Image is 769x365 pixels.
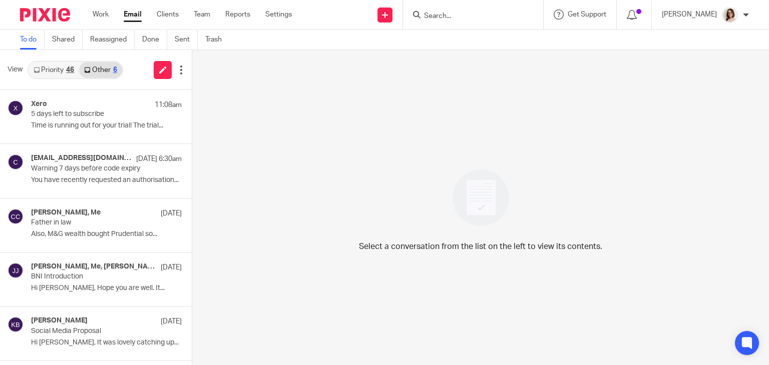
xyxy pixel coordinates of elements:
a: Reports [225,9,250,19]
a: Settings [265,9,292,19]
input: Search [423,12,513,21]
a: To do [20,30,45,49]
img: Caroline%20-%20HS%20-%20LI.png [722,7,738,23]
a: Other6 [79,62,122,78]
p: You have recently requested an authorisation... [31,176,182,184]
img: svg%3E [8,316,24,332]
span: Get Support [568,11,606,18]
p: Also, M&G wealth bought Prudential so... [31,230,182,238]
p: [DATE] [161,316,182,326]
p: Select a conversation from the list on the left to view its contents. [359,240,602,252]
a: Clients [157,9,179,19]
h4: [PERSON_NAME], Me [31,208,101,217]
img: svg%3E [8,262,24,278]
a: Email [124,9,142,19]
a: Reassigned [90,30,135,49]
h4: [PERSON_NAME] [31,316,88,325]
p: Father in law [31,218,152,227]
h4: [PERSON_NAME], Me, [PERSON_NAME] [31,262,156,271]
a: Work [93,9,109,19]
a: Sent [175,30,198,49]
p: [DATE] [161,208,182,218]
div: 6 [113,66,117,73]
h4: [EMAIL_ADDRESS][DOMAIN_NAME] [31,154,131,162]
img: Pixie [20,8,70,21]
p: 11:08am [155,100,182,110]
p: [DATE] 6:30am [136,154,182,164]
img: svg%3E [8,154,24,170]
p: Time is running out for your trial! The trial... [31,121,182,130]
a: Trash [205,30,229,49]
p: Hi [PERSON_NAME], It was lovely catching up... [31,338,182,347]
p: Hi [PERSON_NAME], Hope you are well. It... [31,284,182,292]
img: svg%3E [8,208,24,224]
p: Warning 7 days before code expiry [31,164,152,173]
p: [DATE] [161,262,182,272]
p: Social Media Proposal [31,327,152,335]
a: Shared [52,30,83,49]
div: 46 [66,66,74,73]
p: 5 days left to subscribe [31,110,152,118]
h4: Xero [31,100,47,108]
p: [PERSON_NAME] [662,9,717,19]
a: Done [142,30,167,49]
img: image [446,163,516,232]
a: Priority46 [29,62,79,78]
a: Team [194,9,210,19]
p: BNI Introduction [31,272,152,281]
span: View [8,64,23,75]
img: svg%3E [8,100,24,116]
